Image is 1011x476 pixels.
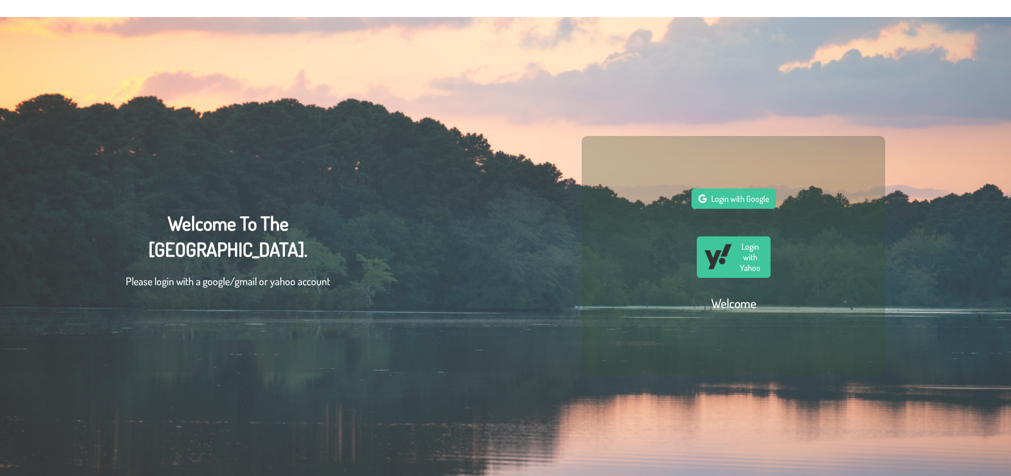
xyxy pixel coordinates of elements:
[126,210,330,300] div: Welcome To The [GEOGRAPHIC_DATA].
[126,273,330,289] p: Please login with a google/gmail or yahoo account
[737,241,764,273] span: Login with Yahoo
[711,193,769,204] span: Login with Google
[711,295,756,311] h2: Welcome
[697,236,771,278] button: Login with Yahoo
[692,189,776,209] button: Login with Google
